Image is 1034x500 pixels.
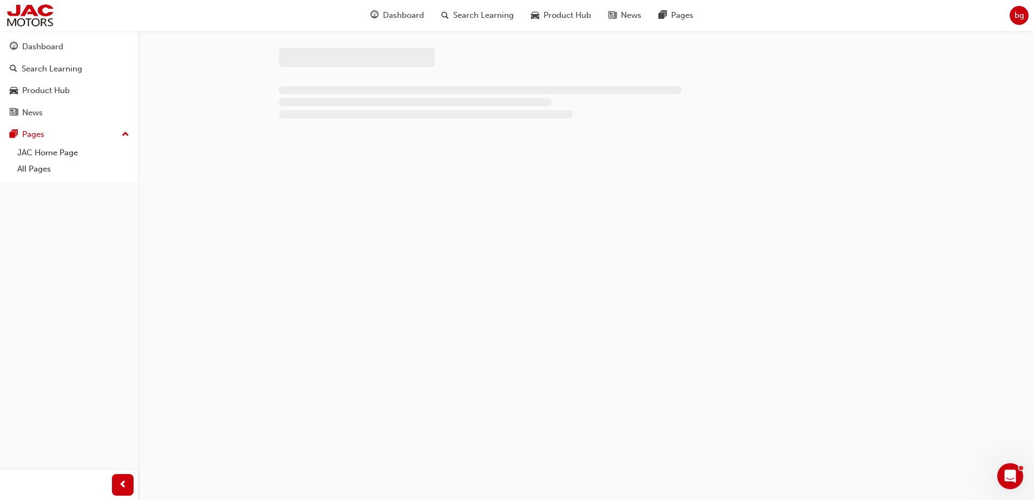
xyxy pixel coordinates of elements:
span: guage-icon [370,9,379,22]
a: All Pages [13,161,134,177]
button: Pages [4,124,134,144]
div: Pages [22,128,44,141]
span: Dashboard [383,9,424,22]
a: Product Hub [4,81,134,101]
a: JAC Home Page [13,144,134,161]
div: Search Learning [22,63,82,75]
span: bg [1015,9,1024,22]
div: Product Hub [22,84,70,97]
span: search-icon [441,9,449,22]
span: search-icon [10,64,17,74]
a: news-iconNews [600,4,650,27]
span: car-icon [10,86,18,96]
span: guage-icon [10,42,18,52]
span: Pages [671,9,693,22]
span: car-icon [531,9,539,22]
img: jac-portal [5,3,55,28]
div: Dashboard [22,41,63,53]
span: prev-icon [119,478,127,492]
a: search-iconSearch Learning [433,4,522,27]
span: up-icon [122,128,129,142]
span: Product Hub [543,9,591,22]
button: bg [1010,6,1029,25]
span: News [621,9,641,22]
a: Dashboard [4,37,134,57]
span: Search Learning [453,9,514,22]
a: car-iconProduct Hub [522,4,600,27]
span: news-icon [10,108,18,118]
div: News [22,107,43,119]
a: Search Learning [4,59,134,79]
a: guage-iconDashboard [362,4,433,27]
span: news-icon [608,9,617,22]
button: DashboardSearch LearningProduct HubNews [4,35,134,124]
a: News [4,103,134,123]
span: pages-icon [10,130,18,140]
span: pages-icon [659,9,667,22]
iframe: Intercom live chat [997,463,1023,489]
a: pages-iconPages [650,4,702,27]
